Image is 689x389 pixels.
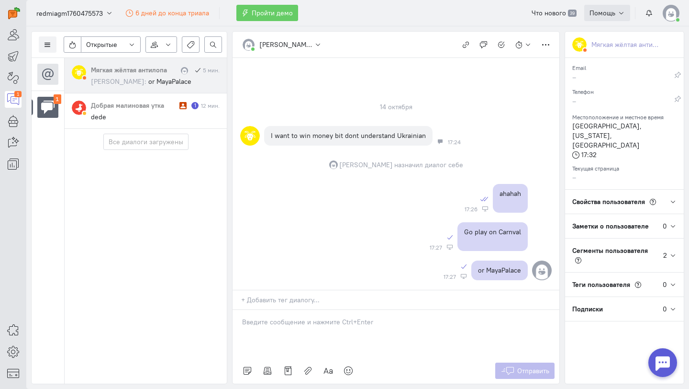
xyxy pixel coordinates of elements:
[500,189,521,198] p: ahahah
[430,244,442,251] span: 17:27
[448,139,461,146] span: 17:24
[179,102,187,109] i: Диалог не разобран
[135,9,209,17] span: 6 дней до конца триала
[339,160,393,170] span: [PERSON_NAME]
[584,5,631,21] button: Помощь
[572,72,674,84] div: –
[91,101,177,110] div: Добрая малиновая утка
[478,265,521,275] p: or MayaPalace
[203,66,220,74] div: 5 мин.
[91,113,106,121] span: dede
[663,251,667,260] div: 2
[81,36,141,53] button: Открытые
[447,244,453,250] div: Веб-панель
[375,100,418,114] div: 14 октября
[482,206,488,212] div: Веб-панель
[591,40,660,49] div: Мягкая жёлтая антилопа
[565,214,663,238] div: Заметки о пользователе
[36,9,103,18] span: redmiagm1760475573
[259,40,312,49] div: [PERSON_NAME]
[663,280,667,289] div: 0
[8,7,20,19] img: carrot-quest.svg
[572,197,645,206] span: Свойства пользователя
[237,36,327,53] button: [PERSON_NAME]
[437,139,443,145] div: Чат
[193,67,200,74] i: Сообщение отправлено
[236,5,298,21] button: Пройти демо
[581,150,597,159] span: 17:32
[191,102,199,109] div: Есть неотвеченное сообщение пользователя
[589,9,615,17] span: Помощь
[394,160,463,170] span: назначил диалог себе
[464,227,521,237] p: Go play on Carnval
[572,280,630,289] span: Теги пользователя
[495,363,555,379] button: Отправить
[148,77,191,86] span: or MayaPalace
[5,91,22,108] a: 1
[14,91,22,97] div: 1
[572,62,586,71] small: Email
[252,9,293,17] span: Пройти демо
[91,77,146,86] span: [PERSON_NAME]:
[572,111,677,121] div: Местоположение и местное время
[31,4,118,22] button: redmiagm1760475573
[572,246,648,255] span: Сегменты пользователя
[572,96,674,108] div: –
[572,162,677,172] div: Текущая страница
[181,67,188,74] img: Anna
[86,40,117,49] span: Открытые
[565,297,663,321] div: Подписки
[663,221,667,231] div: 0
[271,131,426,140] div: I want to win money bit dont understand Ukrainian
[91,65,178,75] div: Мягкая жёлтая антилопа
[526,5,581,21] a: Что нового 39
[461,274,467,279] div: Веб-панель
[663,304,667,314] div: 0
[572,173,576,182] span: –
[517,366,549,375] span: Отправить
[663,5,679,22] img: default-v4.png
[572,86,594,95] small: Телефон
[465,206,478,213] span: 17:26
[568,10,576,17] span: 39
[532,9,566,17] span: Что нового
[103,134,189,150] button: Все диалоги загружены
[572,122,642,149] span: [GEOGRAPHIC_DATA], [US_STATE], [GEOGRAPHIC_DATA]
[54,94,62,104] div: 1
[243,39,255,51] img: default-v4.png
[444,274,456,280] span: 17:27
[201,102,220,110] div: 12 мин.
